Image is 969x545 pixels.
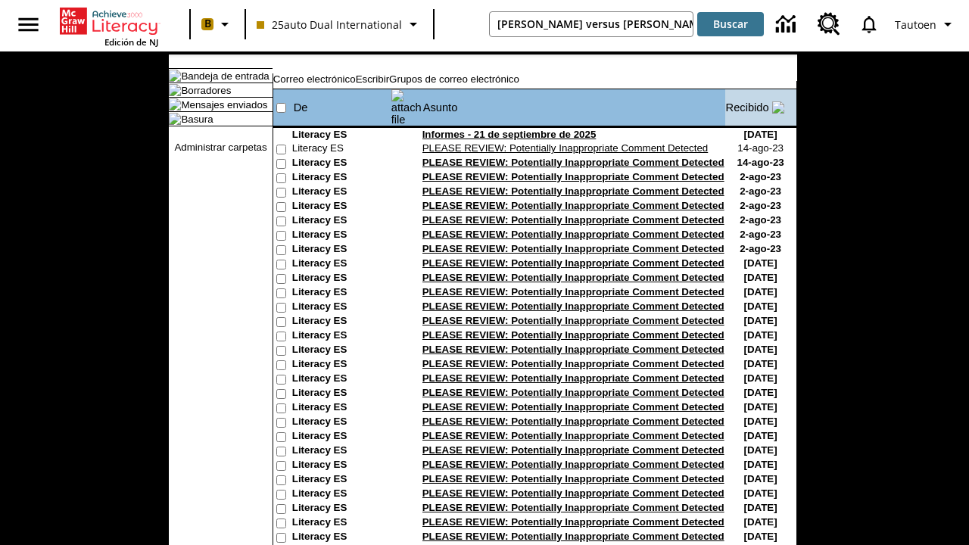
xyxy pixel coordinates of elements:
[292,444,391,459] td: Literacy ES
[292,286,391,301] td: Literacy ES
[181,114,213,125] a: Basura
[740,229,781,240] nobr: 2-ago-23
[6,2,51,47] button: Abrir el menú lateral
[292,214,391,229] td: Literacy ES
[740,171,781,182] nobr: 2-ago-23
[204,14,211,33] span: B
[422,286,724,297] a: PLEASE REVIEW: Potentially Inappropriate Comment Detected
[422,129,597,140] a: Informes - 21 de septiembre de 2025
[294,101,308,114] a: De
[292,531,391,545] td: Literacy ES
[740,243,781,254] nobr: 2-ago-23
[422,171,724,182] a: PLEASE REVIEW: Potentially Inappropriate Comment Detected
[744,473,777,484] nobr: [DATE]
[849,5,889,44] a: Notificaciones
[292,516,391,531] td: Literacy ES
[744,272,777,283] nobr: [DATE]
[292,344,391,358] td: Literacy ES
[292,171,391,185] td: Literacy ES
[889,11,963,38] button: Perfil/Configuración
[391,89,422,126] img: attach file
[422,372,724,384] a: PLEASE REVIEW: Potentially Inappropriate Comment Detected
[292,129,391,142] td: Literacy ES
[292,329,391,344] td: Literacy ES
[292,459,391,473] td: Literacy ES
[422,487,724,499] a: PLEASE REVIEW: Potentially Inappropriate Comment Detected
[737,157,784,168] nobr: 14-ago-23
[422,272,724,283] a: PLEASE REVIEW: Potentially Inappropriate Comment Detected
[292,315,391,329] td: Literacy ES
[422,416,724,427] a: PLEASE REVIEW: Potentially Inappropriate Comment Detected
[292,487,391,502] td: Literacy ES
[292,257,391,272] td: Literacy ES
[422,516,724,528] a: PLEASE REVIEW: Potentially Inappropriate Comment Detected
[169,84,181,96] img: folder_icon.gif
[740,185,781,197] nobr: 2-ago-23
[767,4,809,45] a: Centro de información
[422,358,724,369] a: PLEASE REVIEW: Potentially Inappropriate Comment Detected
[422,315,724,326] a: PLEASE REVIEW: Potentially Inappropriate Comment Detected
[772,101,784,114] img: arrow_down.gif
[292,272,391,286] td: Literacy ES
[169,70,181,82] img: folder_icon_pick.gif
[422,142,709,154] a: PLEASE REVIEW: Potentially Inappropriate Comment Detected
[181,70,269,82] a: Bandeja de entrada
[422,531,724,542] a: PLEASE REVIEW: Potentially Inappropriate Comment Detected
[422,329,724,341] a: PLEASE REVIEW: Potentially Inappropriate Comment Detected
[740,200,781,211] nobr: 2-ago-23
[169,98,181,111] img: folder_icon.gif
[292,229,391,243] td: Literacy ES
[422,157,724,168] a: PLEASE REVIEW: Potentially Inappropriate Comment Detected
[744,401,777,413] nobr: [DATE]
[292,200,391,214] td: Literacy ES
[744,315,777,326] nobr: [DATE]
[490,12,693,36] input: Buscar campo
[744,329,777,341] nobr: [DATE]
[744,129,777,140] nobr: [DATE]
[422,459,724,470] a: PLEASE REVIEW: Potentially Inappropriate Comment Detected
[422,257,724,269] a: PLEASE REVIEW: Potentially Inappropriate Comment Detected
[744,416,777,427] nobr: [DATE]
[744,487,777,499] nobr: [DATE]
[422,430,724,441] a: PLEASE REVIEW: Potentially Inappropriate Comment Detected
[181,99,267,111] a: Mensajes enviados
[744,459,777,470] nobr: [DATE]
[422,301,724,312] a: PLEASE REVIEW: Potentially Inappropriate Comment Detected
[423,101,458,114] a: Asunto
[356,73,389,85] a: Escribir
[292,416,391,430] td: Literacy ES
[292,473,391,487] td: Literacy ES
[422,243,724,254] a: PLEASE REVIEW: Potentially Inappropriate Comment Detected
[744,257,777,269] nobr: [DATE]
[292,185,391,200] td: Literacy ES
[422,473,724,484] a: PLEASE REVIEW: Potentially Inappropriate Comment Detected
[744,444,777,456] nobr: [DATE]
[726,101,769,114] a: Recibido
[744,430,777,441] nobr: [DATE]
[744,531,777,542] nobr: [DATE]
[292,387,391,401] td: Literacy ES
[169,113,181,125] img: folder_icon.gif
[740,214,781,226] nobr: 2-ago-23
[737,142,784,154] nobr: 14-ago-23
[292,401,391,416] td: Literacy ES
[422,444,724,456] a: PLEASE REVIEW: Potentially Inappropriate Comment Detected
[292,430,391,444] td: Literacy ES
[292,372,391,387] td: Literacy ES
[422,344,724,355] a: PLEASE REVIEW: Potentially Inappropriate Comment Detected
[422,185,724,197] a: PLEASE REVIEW: Potentially Inappropriate Comment Detected
[422,214,724,226] a: PLEASE REVIEW: Potentially Inappropriate Comment Detected
[744,516,777,528] nobr: [DATE]
[389,73,519,85] a: Grupos de correo electrónico
[744,358,777,369] nobr: [DATE]
[422,387,724,398] a: PLEASE REVIEW: Potentially Inappropriate Comment Detected
[422,502,724,513] a: PLEASE REVIEW: Potentially Inappropriate Comment Detected
[744,502,777,513] nobr: [DATE]
[744,387,777,398] nobr: [DATE]
[744,286,777,297] nobr: [DATE]
[809,4,849,45] a: Centro de recursos, Se abrirá en una pestaña nueva.
[895,17,936,33] span: Tautoen
[174,142,266,153] a: Administrar carpetas
[292,301,391,315] td: Literacy ES
[104,36,158,48] span: Edición de NJ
